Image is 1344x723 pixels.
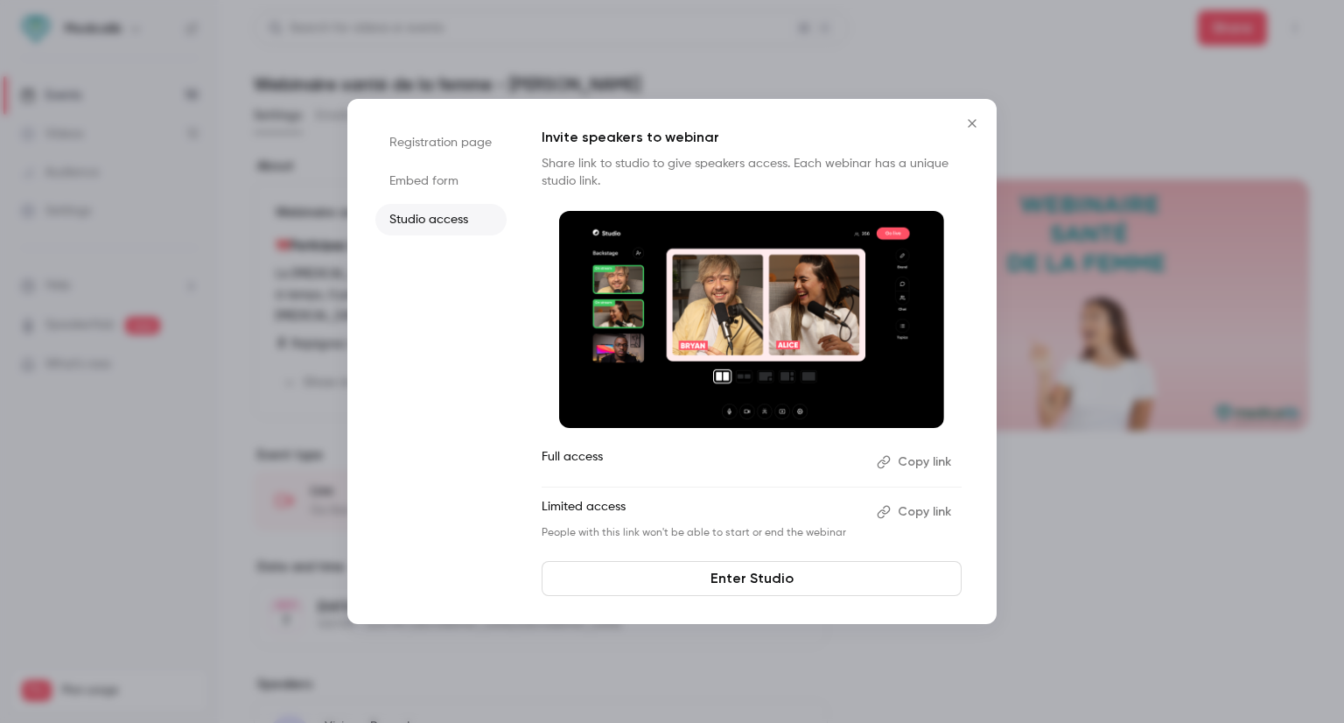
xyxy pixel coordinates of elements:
[559,211,944,428] img: Invite speakers to webinar
[375,127,507,158] li: Registration page
[375,165,507,197] li: Embed form
[870,448,962,476] button: Copy link
[542,561,962,596] a: Enter Studio
[542,448,863,476] p: Full access
[542,526,863,540] p: People with this link won't be able to start or end the webinar
[870,498,962,526] button: Copy link
[542,498,863,526] p: Limited access
[542,155,962,190] p: Share link to studio to give speakers access. Each webinar has a unique studio link.
[955,106,990,141] button: Close
[542,127,962,148] p: Invite speakers to webinar
[375,204,507,235] li: Studio access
